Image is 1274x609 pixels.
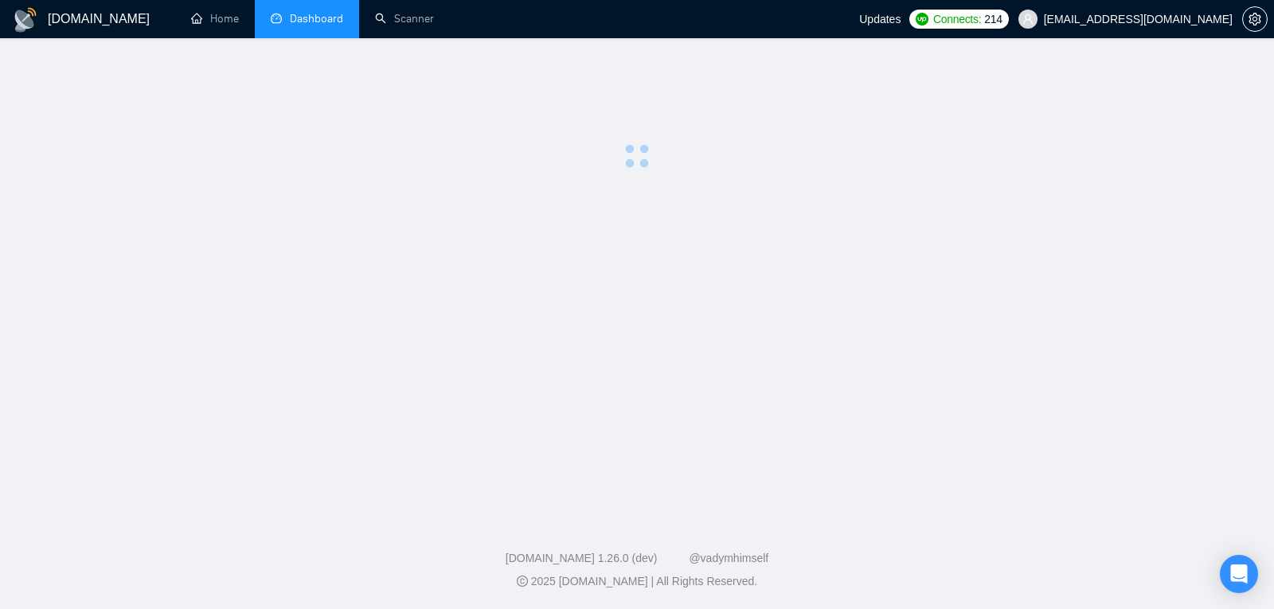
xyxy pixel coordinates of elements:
span: Updates [859,13,901,25]
a: [DOMAIN_NAME] 1.26.0 (dev) [506,552,658,564]
img: upwork-logo.png [916,13,928,25]
a: homeHome [191,12,239,25]
a: setting [1242,13,1268,25]
a: searchScanner [375,12,434,25]
span: setting [1243,13,1267,25]
span: Connects: [933,10,981,28]
span: copyright [517,576,528,587]
div: 2025 [DOMAIN_NAME] | All Rights Reserved. [13,573,1261,590]
span: user [1022,14,1034,25]
img: logo [13,7,38,33]
span: Dashboard [290,12,343,25]
a: @vadymhimself [689,552,768,564]
div: Open Intercom Messenger [1220,555,1258,593]
span: dashboard [271,13,282,24]
button: setting [1242,6,1268,32]
span: 214 [984,10,1002,28]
